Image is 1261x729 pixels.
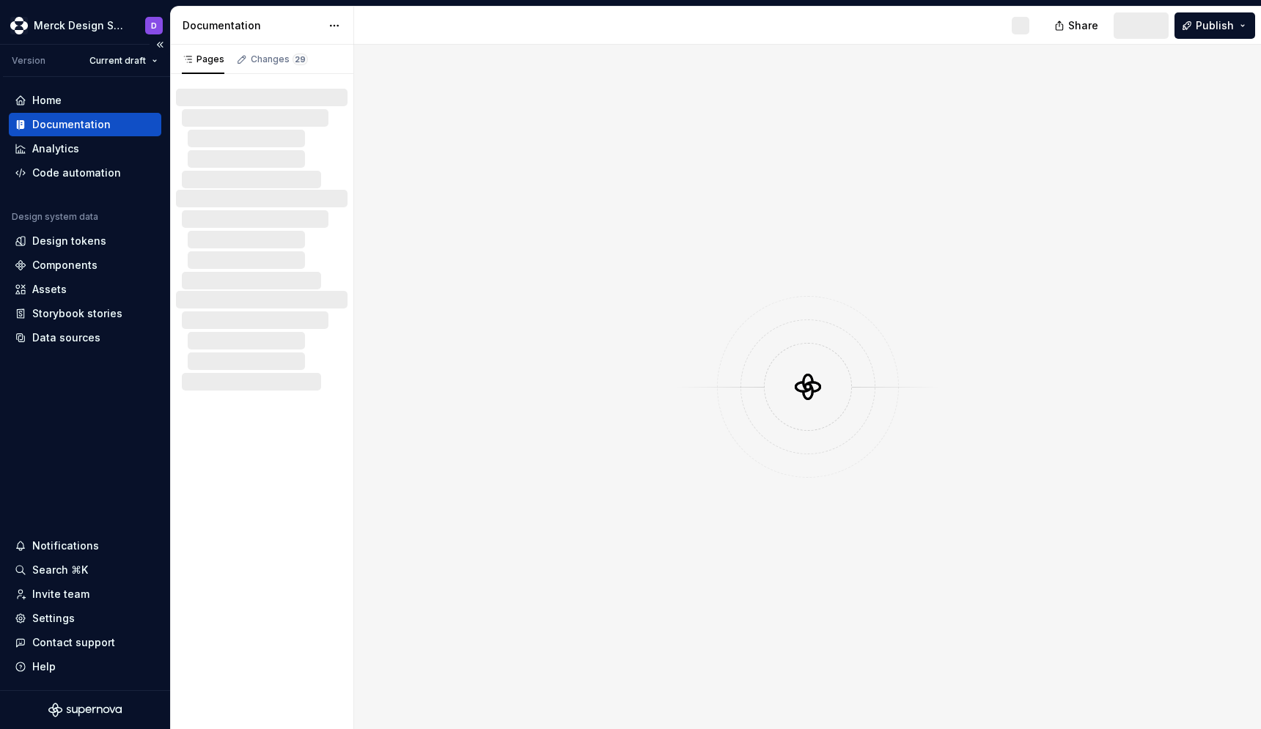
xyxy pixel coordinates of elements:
div: D [151,20,157,32]
div: Notifications [32,539,99,553]
div: Design system data [12,211,98,223]
button: Collapse sidebar [150,34,170,55]
button: Search ⌘K [9,558,161,582]
div: Home [32,93,62,108]
a: Design tokens [9,229,161,253]
button: Publish [1174,12,1255,39]
div: Help [32,659,56,674]
button: Help [9,655,161,678]
div: Assets [32,282,67,297]
a: Assets [9,278,161,301]
div: Code automation [32,166,121,180]
div: Merck Design System [34,18,128,33]
button: Contact support [9,631,161,654]
div: Components [32,258,98,273]
a: Code automation [9,161,161,185]
a: Components [9,254,161,277]
button: Merck Design SystemD [3,10,167,41]
a: Analytics [9,137,161,160]
a: Invite team [9,582,161,606]
a: Storybook stories [9,302,161,325]
div: Version [12,55,45,67]
button: Notifications [9,534,161,558]
span: Share [1068,18,1098,33]
div: Contact support [32,635,115,650]
div: Search ⌘K [32,563,88,577]
div: Changes [251,53,308,65]
a: Home [9,89,161,112]
a: Data sources [9,326,161,349]
div: Invite team [32,587,89,602]
button: Share [1047,12,1108,39]
span: Current draft [89,55,146,67]
div: Documentation [32,117,111,132]
a: Documentation [9,113,161,136]
span: Publish [1196,18,1234,33]
button: Current draft [83,51,164,71]
div: Pages [182,53,224,65]
div: Design tokens [32,234,106,248]
div: Settings [32,611,75,626]
svg: Supernova Logo [48,703,122,717]
a: Settings [9,607,161,630]
div: Documentation [183,18,321,33]
span: 29 [293,53,308,65]
div: Data sources [32,330,100,345]
div: Analytics [32,141,79,156]
img: 317a9594-9ec3-41ad-b59a-e557b98ff41d.png [10,17,28,34]
div: Storybook stories [32,306,122,321]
